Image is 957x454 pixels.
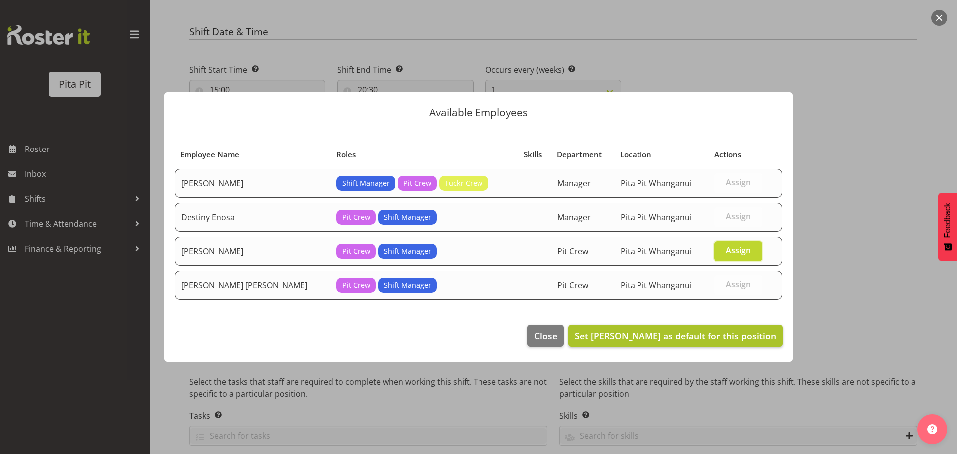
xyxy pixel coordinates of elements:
[938,193,957,261] button: Feedback - Show survey
[403,178,431,189] span: Pit Crew
[927,424,937,434] img: help-xxl-2.png
[726,177,751,187] span: Assign
[568,325,783,347] button: Set [PERSON_NAME] as default for this position
[342,212,370,223] span: Pit Crew
[621,212,692,223] span: Pita Pit Whanganui
[726,245,751,255] span: Assign
[175,271,330,300] td: [PERSON_NAME] [PERSON_NAME]
[527,325,563,347] button: Close
[175,237,330,266] td: [PERSON_NAME]
[621,178,692,189] span: Pita Pit Whanganui
[534,329,557,342] span: Close
[384,280,431,291] span: Shift Manager
[557,212,591,223] span: Manager
[384,246,431,257] span: Shift Manager
[180,149,239,160] span: Employee Name
[575,330,776,342] span: Set [PERSON_NAME] as default for this position
[174,107,783,118] p: Available Employees
[943,203,952,238] span: Feedback
[175,169,330,198] td: [PERSON_NAME]
[726,279,751,289] span: Assign
[175,203,330,232] td: Destiny Enosa
[557,149,602,160] span: Department
[557,280,588,291] span: Pit Crew
[342,280,370,291] span: Pit Crew
[621,246,692,257] span: Pita Pit Whanganui
[726,211,751,221] span: Assign
[524,149,542,160] span: Skills
[714,149,741,160] span: Actions
[336,149,356,160] span: Roles
[557,246,588,257] span: Pit Crew
[621,280,692,291] span: Pita Pit Whanganui
[342,178,390,189] span: Shift Manager
[342,246,370,257] span: Pit Crew
[557,178,591,189] span: Manager
[620,149,651,160] span: Location
[445,178,482,189] span: Tuckr Crew
[384,212,431,223] span: Shift Manager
